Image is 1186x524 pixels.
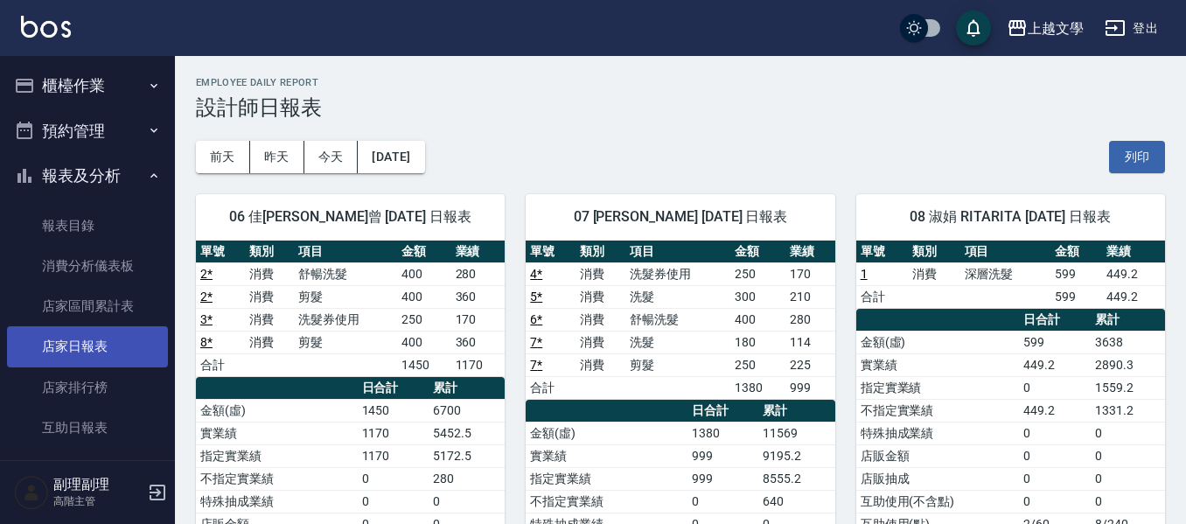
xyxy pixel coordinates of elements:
[196,95,1165,120] h3: 設計師日報表
[358,141,424,173] button: [DATE]
[526,444,687,467] td: 實業績
[576,262,625,285] td: 消費
[196,77,1165,88] h2: Employee Daily Report
[196,490,358,513] td: 特殊抽成業績
[7,63,168,108] button: 櫃檯作業
[429,444,505,467] td: 5172.5
[730,353,785,376] td: 250
[451,241,506,263] th: 業績
[785,308,835,331] td: 280
[856,241,1165,309] table: a dense table
[245,308,294,331] td: 消費
[7,153,168,199] button: 報表及分析
[730,308,785,331] td: 400
[1102,241,1165,263] th: 業績
[196,241,505,377] table: a dense table
[245,331,294,353] td: 消費
[7,326,168,367] a: 店家日報表
[358,399,429,422] td: 1450
[7,246,168,286] a: 消費分析儀表板
[196,467,358,490] td: 不指定實業績
[250,141,304,173] button: 昨天
[908,262,959,285] td: 消費
[451,308,506,331] td: 170
[397,262,451,285] td: 400
[429,467,505,490] td: 280
[861,267,868,281] a: 1
[1091,331,1165,353] td: 3638
[1091,376,1165,399] td: 1559.2
[196,353,245,376] td: 合計
[908,241,959,263] th: 類別
[856,353,1019,376] td: 實業績
[758,490,834,513] td: 640
[785,285,835,308] td: 210
[1019,309,1091,332] th: 日合計
[1050,241,1102,263] th: 金額
[217,208,484,226] span: 06 佳[PERSON_NAME]曾 [DATE] 日報表
[856,467,1019,490] td: 店販抽成
[1091,467,1165,490] td: 0
[730,331,785,353] td: 180
[687,490,758,513] td: 0
[7,408,168,448] a: 互助日報表
[429,422,505,444] td: 5452.5
[451,285,506,308] td: 360
[1091,444,1165,467] td: 0
[294,262,397,285] td: 舒暢洗髮
[1019,422,1091,444] td: 0
[960,241,1050,263] th: 項目
[1091,422,1165,444] td: 0
[53,476,143,493] h5: 副理副理
[358,422,429,444] td: 1170
[625,241,730,263] th: 項目
[7,448,168,488] a: 互助月報表
[1102,285,1165,308] td: 449.2
[526,241,576,263] th: 單號
[856,490,1019,513] td: 互助使用(不含點)
[397,353,451,376] td: 1450
[856,285,908,308] td: 合計
[625,331,730,353] td: 洗髮
[196,399,358,422] td: 金額(虛)
[576,285,625,308] td: 消費
[1019,399,1091,422] td: 449.2
[294,308,397,331] td: 洗髮券使用
[358,444,429,467] td: 1170
[1019,467,1091,490] td: 0
[730,262,785,285] td: 250
[1000,10,1091,46] button: 上越文學
[1019,444,1091,467] td: 0
[758,467,834,490] td: 8555.2
[576,241,625,263] th: 類別
[758,444,834,467] td: 9195.2
[1019,331,1091,353] td: 599
[856,399,1019,422] td: 不指定實業績
[304,141,359,173] button: 今天
[245,241,294,263] th: 類別
[856,422,1019,444] td: 特殊抽成業績
[196,241,245,263] th: 單號
[625,353,730,376] td: 剪髮
[358,377,429,400] th: 日合計
[625,262,730,285] td: 洗髮券使用
[1019,376,1091,399] td: 0
[397,308,451,331] td: 250
[294,285,397,308] td: 剪髮
[1050,285,1102,308] td: 599
[7,367,168,408] a: 店家排行榜
[7,206,168,246] a: 報表目錄
[730,241,785,263] th: 金額
[625,308,730,331] td: 舒暢洗髮
[785,262,835,285] td: 170
[245,285,294,308] td: 消費
[856,376,1019,399] td: 指定實業績
[1091,399,1165,422] td: 1331.2
[7,108,168,154] button: 預約管理
[785,376,835,399] td: 999
[526,241,834,400] table: a dense table
[877,208,1144,226] span: 08 淑娟 RITARITA [DATE] 日報表
[687,400,758,423] th: 日合計
[196,444,358,467] td: 指定實業績
[1091,490,1165,513] td: 0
